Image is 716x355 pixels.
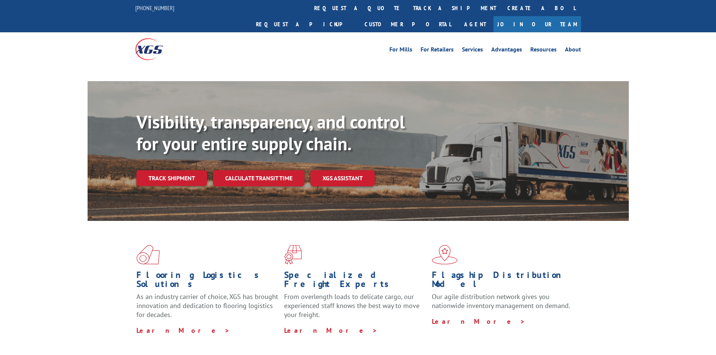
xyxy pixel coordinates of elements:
a: Request a pickup [250,16,359,32]
a: For Retailers [421,47,454,55]
a: Join Our Team [493,16,581,32]
a: Learn More > [136,326,230,335]
img: xgs-icon-focused-on-flooring-red [284,245,302,264]
p: From overlength loads to delicate cargo, our experienced staff knows the best way to move your fr... [284,292,426,326]
b: Visibility, transparency, and control for your entire supply chain. [136,110,405,155]
span: Our agile distribution network gives you nationwide inventory management on demand. [432,292,570,310]
a: Learn More > [284,326,378,335]
h1: Flooring Logistics Solutions [136,270,279,292]
a: For Mills [389,47,412,55]
a: XGS ASSISTANT [310,170,375,186]
a: [PHONE_NUMBER] [135,4,174,12]
a: Customer Portal [359,16,457,32]
a: Learn More > [432,317,525,326]
img: xgs-icon-flagship-distribution-model-red [432,245,458,264]
span: As an industry carrier of choice, XGS has brought innovation and dedication to flooring logistics... [136,292,278,319]
a: Services [462,47,483,55]
a: Track shipment [136,170,207,186]
img: xgs-icon-total-supply-chain-intelligence-red [136,245,160,264]
a: About [565,47,581,55]
h1: Specialized Freight Experts [284,270,426,292]
a: Advantages [491,47,522,55]
h1: Flagship Distribution Model [432,270,574,292]
a: Resources [530,47,557,55]
a: Calculate transit time [213,170,304,186]
a: Agent [457,16,493,32]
